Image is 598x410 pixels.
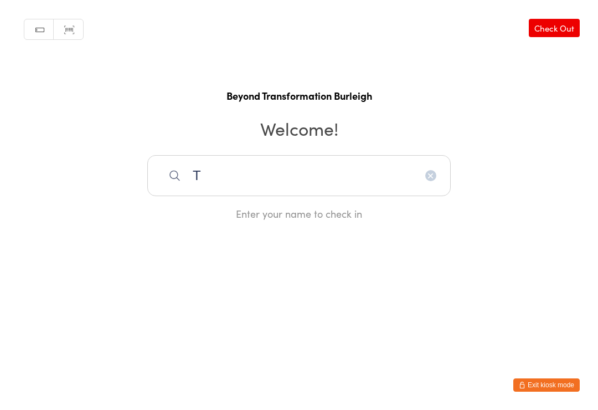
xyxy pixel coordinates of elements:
[147,207,451,221] div: Enter your name to check in
[147,155,451,196] input: Search
[11,116,587,141] h2: Welcome!
[529,19,580,37] a: Check Out
[513,378,580,392] button: Exit kiosk mode
[11,89,587,102] h1: Beyond Transformation Burleigh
